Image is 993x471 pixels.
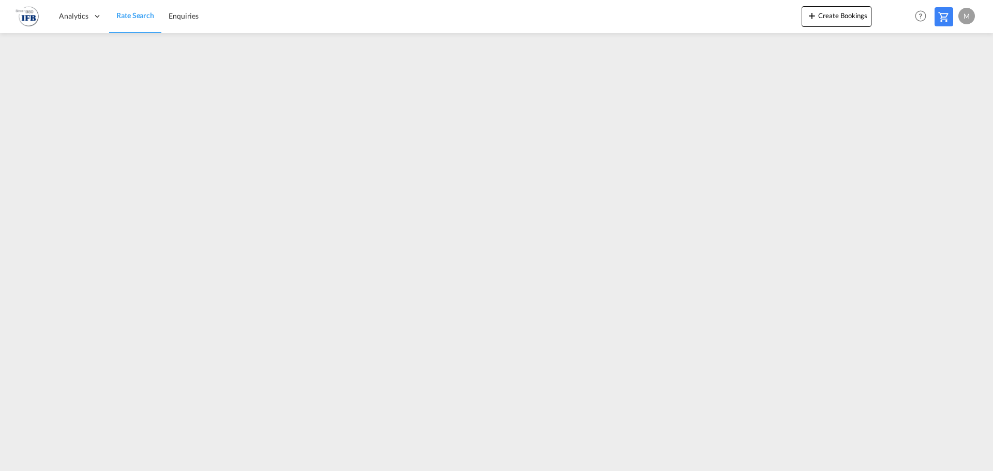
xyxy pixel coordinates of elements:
md-icon: icon-plus 400-fg [806,9,818,22]
span: Help [912,7,929,25]
span: Rate Search [116,11,154,20]
div: M [958,8,975,24]
button: icon-plus 400-fgCreate Bookings [802,6,871,27]
span: Enquiries [169,11,199,20]
div: Help [912,7,935,26]
img: b628ab10256c11eeb52753acbc15d091.png [16,5,39,28]
span: Analytics [59,11,88,21]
